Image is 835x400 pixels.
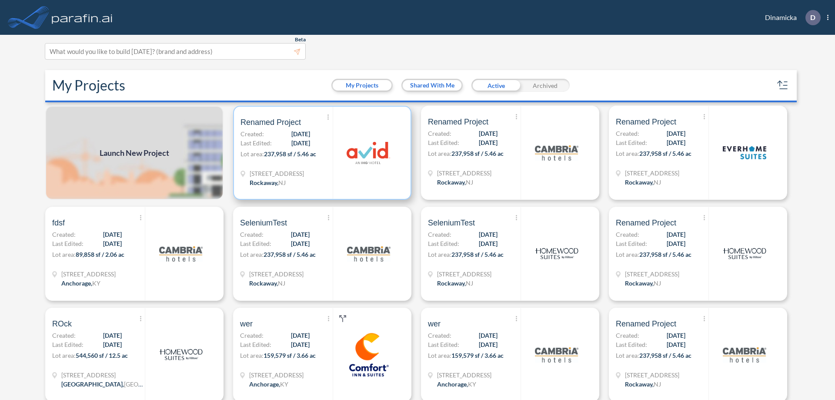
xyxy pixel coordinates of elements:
span: [DATE] [479,129,498,138]
span: Last Edited: [240,239,271,248]
span: [DATE] [291,331,310,340]
span: [DATE] [291,138,310,148]
span: Lot area: [52,251,76,258]
span: [GEOGRAPHIC_DATA] [124,380,186,388]
span: Renamed Project [240,117,301,128]
span: [DATE] [291,340,310,349]
span: NJ [466,178,473,186]
span: Lot area: [616,251,639,258]
span: Rockaway , [625,178,654,186]
span: Anchorage , [249,380,280,388]
div: Rockaway, NJ [625,380,661,389]
div: Active [471,79,521,92]
div: Rockaway, NJ [625,178,661,187]
span: Renamed Project [616,319,676,329]
div: Rockaway, NJ [249,279,285,288]
span: [DATE] [103,340,122,349]
a: SeleniumTestCreated:[DATE]Last Edited:[DATE]Lot area:237,958 sf / 5.46 ac[STREET_ADDRESS]Rockaway... [417,207,605,301]
span: Renamed Project [428,117,488,127]
span: 321 Mt Hope Ave [625,269,679,279]
span: 159,579 sf / 3.66 ac [264,352,316,359]
span: Rockaway , [437,279,466,287]
a: Renamed ProjectCreated:[DATE]Last Edited:[DATE]Lot area:237,958 sf / 5.46 ac[STREET_ADDRESS]Rocka... [605,106,793,200]
span: 321 Mt Hope Ave [437,269,491,279]
span: Lot area: [616,352,639,359]
span: Created: [616,129,639,138]
span: Last Edited: [240,340,271,349]
span: 237,958 sf / 5.46 ac [639,150,691,157]
span: Last Edited: [52,340,83,349]
span: [DATE] [479,331,498,340]
a: Launch New Project [45,106,224,200]
a: Renamed ProjectCreated:[DATE]Last Edited:[DATE]Lot area:237,958 sf / 5.46 ac[STREET_ADDRESS]Rocka... [417,106,605,200]
span: Rockaway , [249,279,278,287]
span: KY [468,380,476,388]
span: Created: [240,129,264,138]
span: Created: [428,230,451,239]
span: [DATE] [479,230,498,239]
div: Anchorage, KY [249,380,288,389]
img: logo [159,333,203,376]
span: Rockaway , [437,178,466,186]
button: My Projects [333,80,391,91]
span: [DATE] [667,239,685,248]
span: 237,958 sf / 5.46 ac [264,150,316,158]
span: Lot area: [240,251,264,258]
span: [DATE] [291,230,310,239]
span: Last Edited: [616,340,647,349]
span: [DATE] [667,230,685,239]
span: 1790 Evergreen Rd [249,370,304,380]
span: Lot area: [428,150,451,157]
span: Beta [295,36,306,43]
img: logo [723,333,766,376]
img: logo [347,333,391,376]
span: Created: [240,331,264,340]
img: logo [159,232,203,276]
span: Created: [428,129,451,138]
span: 13835 Beaumont Hwy [61,370,144,380]
span: Last Edited: [428,239,459,248]
span: wer [428,319,441,329]
div: Rockaway, NJ [437,178,473,187]
span: [DATE] [667,129,685,138]
span: ROck [52,319,72,329]
span: 89,858 sf / 2.06 ac [76,251,124,258]
span: SeleniumTest [240,218,287,228]
span: 237,958 sf / 5.46 ac [451,251,504,258]
h2: My Projects [52,77,125,94]
span: [DATE] [667,331,685,340]
span: KY [280,380,288,388]
span: Lot area: [616,150,639,157]
span: 1899 Evergreen Rd [61,269,116,279]
span: [DATE] [291,239,310,248]
span: 1790 Evergreen Rd [437,370,491,380]
span: [DATE] [667,340,685,349]
span: 237,958 sf / 5.46 ac [264,251,316,258]
span: [GEOGRAPHIC_DATA] , [61,380,124,388]
span: SeleniumTest [428,218,475,228]
a: Renamed ProjectCreated:[DATE]Last Edited:[DATE]Lot area:237,958 sf / 5.46 ac[STREET_ADDRESS]Rocka... [605,207,793,301]
div: Dinamicka [752,10,828,25]
span: fdsf [52,218,65,228]
span: Lot area: [52,352,76,359]
span: wer [240,319,253,329]
span: 237,958 sf / 5.46 ac [451,150,504,157]
img: logo [50,9,114,26]
span: Anchorage , [61,279,92,287]
span: Created: [616,331,639,340]
span: Lot area: [428,352,451,359]
span: NJ [654,380,661,388]
span: Last Edited: [428,340,459,349]
span: Anchorage , [437,380,468,388]
span: [DATE] [103,331,122,340]
span: NJ [278,279,285,287]
span: Lot area: [240,150,264,158]
div: Anchorage, KY [61,279,100,288]
span: Launch New Project [100,147,169,159]
img: logo [535,131,578,175]
button: sort [776,78,790,92]
span: Rockaway , [625,380,654,388]
span: Lot area: [240,352,264,359]
button: Shared With Me [403,80,461,91]
span: Last Edited: [428,138,459,147]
